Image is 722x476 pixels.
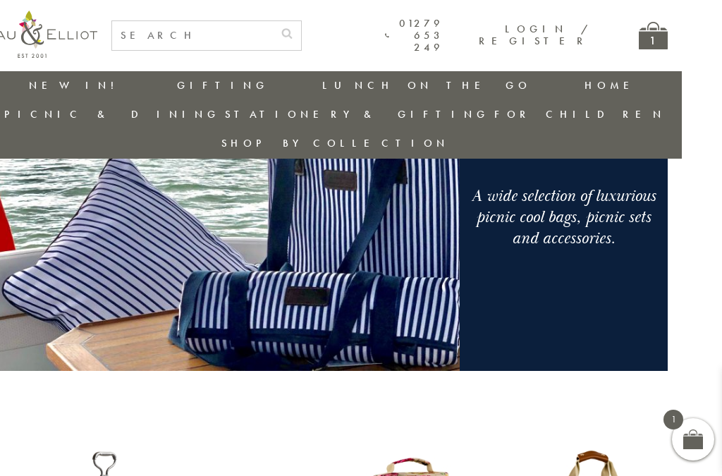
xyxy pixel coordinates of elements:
a: Lunch On The Go [322,78,531,92]
a: Login / Register [479,22,589,48]
a: 1 [639,22,668,49]
a: Stationery & Gifting [225,107,489,121]
input: SEARCH [112,21,273,50]
a: For Children [494,107,666,121]
a: 01279 653 249 [385,18,443,54]
a: Picnic & Dining [4,107,220,121]
a: Gifting [177,78,269,92]
a: Home [585,78,641,92]
div: A wide selection of luxurious picnic cool bags, picnic sets and accessories. [470,185,658,249]
a: Shop by collection [221,136,449,150]
a: New in! [29,78,123,92]
span: 1 [663,410,683,429]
